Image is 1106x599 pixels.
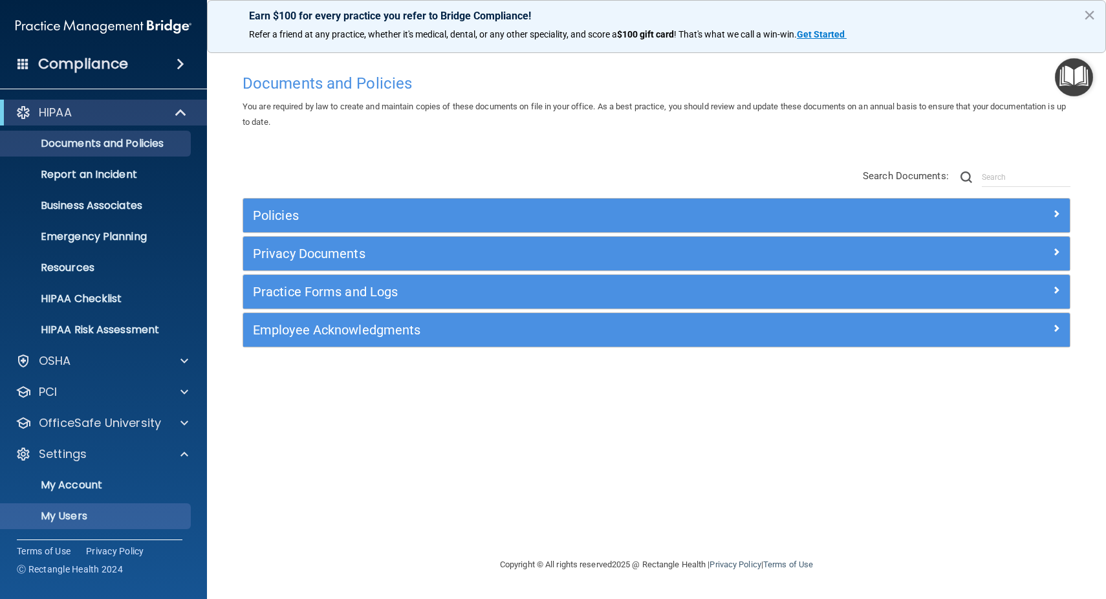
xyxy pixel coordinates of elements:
[253,285,854,299] h5: Practice Forms and Logs
[39,384,57,400] p: PCI
[253,243,1060,264] a: Privacy Documents
[797,29,847,39] a: Get Started
[863,170,949,182] span: Search Documents:
[982,168,1070,187] input: Search
[243,102,1066,127] span: You are required by law to create and maintain copies of these documents on file in your office. ...
[1083,5,1096,25] button: Close
[8,199,185,212] p: Business Associates
[39,353,71,369] p: OSHA
[16,415,188,431] a: OfficeSafe University
[253,208,854,223] h5: Policies
[8,168,185,181] p: Report an Incident
[674,29,797,39] span: ! That's what we call a win-win.
[16,384,188,400] a: PCI
[960,171,972,183] img: ic-search.3b580494.png
[763,560,813,569] a: Terms of Use
[8,261,185,274] p: Resources
[39,415,161,431] p: OfficeSafe University
[710,560,761,569] a: Privacy Policy
[38,55,128,73] h4: Compliance
[253,205,1060,226] a: Policies
[17,545,70,558] a: Terms of Use
[8,479,185,492] p: My Account
[17,563,123,576] span: Ⓒ Rectangle Health 2024
[8,323,185,336] p: HIPAA Risk Assessment
[797,29,845,39] strong: Get Started
[249,29,617,39] span: Refer a friend at any practice, whether it's medical, dental, or any other speciality, and score a
[39,446,87,462] p: Settings
[8,230,185,243] p: Emergency Planning
[16,446,188,462] a: Settings
[253,246,854,261] h5: Privacy Documents
[420,544,893,585] div: Copyright © All rights reserved 2025 @ Rectangle Health | |
[8,292,185,305] p: HIPAA Checklist
[253,320,1060,340] a: Employee Acknowledgments
[617,29,674,39] strong: $100 gift card
[8,137,185,150] p: Documents and Policies
[253,323,854,337] h5: Employee Acknowledgments
[86,545,144,558] a: Privacy Policy
[16,105,188,120] a: HIPAA
[39,105,72,120] p: HIPAA
[1055,58,1093,96] button: Open Resource Center
[16,353,188,369] a: OSHA
[243,75,1070,92] h4: Documents and Policies
[253,281,1060,302] a: Practice Forms and Logs
[8,510,185,523] p: My Users
[249,10,1064,22] p: Earn $100 for every practice you refer to Bridge Compliance!
[16,14,191,39] img: PMB logo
